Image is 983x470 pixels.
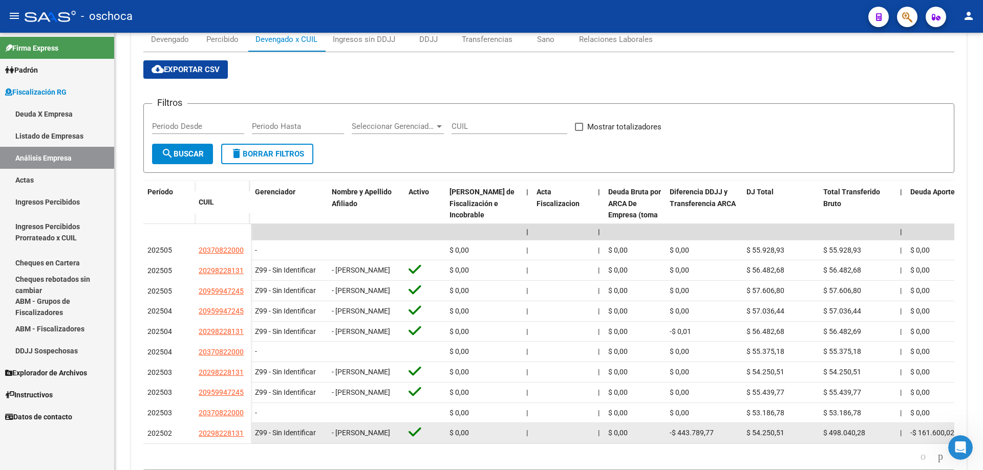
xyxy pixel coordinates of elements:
span: | [526,188,528,196]
span: $ 0,00 [608,368,628,376]
span: - oschoca [81,5,133,28]
span: | [900,266,902,274]
datatable-header-cell: Acta Fiscalizacion [532,181,594,250]
span: Z99 - Sin Identificar [255,429,316,437]
div: Relaciones Laborales [579,34,653,45]
span: -$ 0,01 [670,327,691,335]
span: 20959947245 [199,307,244,315]
span: | [526,307,528,315]
span: Buscar [161,149,204,159]
datatable-header-cell: Período [143,181,195,224]
span: | [900,286,902,295]
span: Total Transferido Bruto [823,188,880,208]
span: $ 53.186,78 [823,409,861,417]
mat-icon: delete [230,147,243,160]
span: | [526,368,528,376]
span: $ 55.375,18 [746,347,784,355]
mat-icon: menu [8,10,20,22]
span: Gerenciador [255,188,295,196]
span: | [526,347,528,355]
span: $ 0,00 [608,327,628,335]
span: | [900,429,902,437]
datatable-header-cell: CUIL [195,191,251,213]
span: - [PERSON_NAME] [332,429,390,437]
span: $ 0,00 [910,327,930,335]
div: DDJJ [419,34,438,45]
span: Diferencia DDJJ y Transferencia ARCA [670,188,736,208]
span: Período [147,188,173,196]
span: | [598,266,600,274]
span: | [900,347,902,355]
button: Buscar [152,144,213,164]
span: 20298228131 [199,266,244,275]
mat-icon: search [161,147,174,160]
span: | [598,246,600,254]
span: $ 0,00 [608,388,628,396]
span: $ 53.186,78 [746,409,784,417]
span: DJ Total [746,188,774,196]
a: go to next page [933,451,948,462]
datatable-header-cell: Nombre y Apellido Afiliado [328,181,404,250]
span: | [598,307,600,315]
span: Borrar Filtros [230,149,304,159]
span: $ 0,00 [450,327,469,335]
button: Borrar Filtros [221,144,313,164]
span: - [PERSON_NAME] [332,307,390,315]
span: 20370822000 [199,246,244,254]
span: - [PERSON_NAME] [332,266,390,274]
span: Fiscalización RG [5,86,67,98]
datatable-header-cell: DJ Total [742,181,819,250]
span: Activo [409,188,429,196]
span: $ 0,00 [670,368,689,376]
span: Nombre y Apellido Afiliado [332,188,392,208]
a: go to previous page [916,451,930,462]
span: 20959947245 [199,287,244,295]
span: 202502 [147,429,172,437]
span: | [900,228,902,236]
span: Z99 - Sin Identificar [255,266,316,274]
span: $ 0,00 [608,347,628,355]
span: Mostrar totalizadores [587,121,661,133]
span: $ 0,00 [910,368,930,376]
span: $ 56.482,68 [823,266,861,274]
span: $ 57.606,80 [746,286,784,295]
div: Devengado [151,34,189,45]
span: 202504 [147,348,172,356]
span: Z99 - Sin Identificar [255,368,316,376]
datatable-header-cell: Deuda Aporte [906,181,983,250]
span: | [526,327,528,335]
span: - [255,409,257,417]
span: CUIL [199,198,214,206]
span: $ 0,00 [450,409,469,417]
span: -$ 161.600,02 [910,429,954,437]
span: | [526,246,528,254]
span: $ 0,00 [608,429,628,437]
span: | [900,307,902,315]
div: Sano [537,34,554,45]
span: Exportar CSV [152,65,220,74]
span: $ 0,00 [608,246,628,254]
span: 202503 [147,368,172,376]
span: Instructivos [5,389,53,400]
datatable-header-cell: Diferencia DDJJ y Transferencia ARCA [666,181,742,250]
span: 202503 [147,388,172,396]
span: Z99 - Sin Identificar [255,307,316,315]
span: $ 0,00 [450,388,469,396]
span: $ 0,00 [670,307,689,315]
span: $ 56.482,69 [823,327,861,335]
span: $ 55.928,93 [746,246,784,254]
span: $ 55.439,77 [746,388,784,396]
span: 202505 [147,246,172,254]
span: Datos de contacto [5,411,72,422]
span: $ 0,00 [608,286,628,295]
datatable-header-cell: | [594,181,604,250]
span: - [PERSON_NAME] [332,368,390,376]
span: $ 57.606,80 [823,286,861,295]
span: | [598,286,600,295]
span: $ 0,00 [608,409,628,417]
span: $ 0,00 [910,246,930,254]
span: | [526,388,528,396]
span: | [900,409,902,417]
span: $ 0,00 [670,246,689,254]
span: $ 54.250,51 [746,368,784,376]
